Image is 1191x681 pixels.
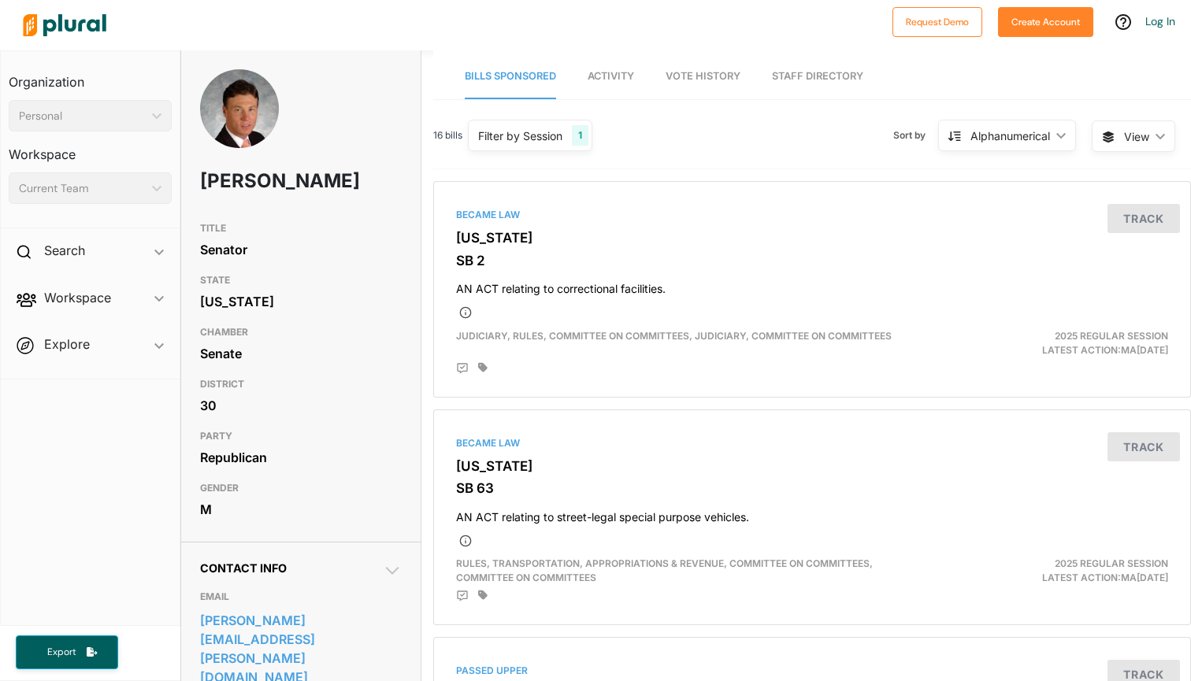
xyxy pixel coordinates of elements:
[478,128,562,144] div: Filter by Session
[456,230,1168,246] h3: [US_STATE]
[456,503,1168,524] h4: AN ACT relating to street-legal special purpose vehicles.
[970,128,1050,144] div: Alphanumerical
[892,7,982,37] button: Request Demo
[456,253,1168,268] h3: SB 2
[456,330,892,342] span: Judiciary, Rules, Committee On Committees, Judiciary, Committee on Committees
[9,59,172,94] h3: Organization
[772,54,863,99] a: Staff Directory
[893,128,938,142] span: Sort by
[1108,204,1180,233] button: Track
[200,290,402,313] div: [US_STATE]
[588,54,634,99] a: Activity
[456,436,1168,450] div: Became Law
[465,70,556,82] span: Bills Sponsored
[456,480,1168,496] h3: SB 63
[200,375,402,394] h3: DISTRICT
[892,13,982,29] a: Request Demo
[200,394,402,417] div: 30
[200,238,402,261] div: Senator
[1145,14,1175,28] a: Log In
[200,323,402,342] h3: CHAMBER
[200,498,402,521] div: M
[456,557,873,583] span: Rules, Transportation, Appropriations & Revenue, Committee On Committees, Committee on Committees
[44,242,85,259] h2: Search
[998,7,1093,37] button: Create Account
[1108,432,1180,461] button: Track
[456,664,1168,678] div: Passed Upper
[200,446,402,469] div: Republican
[456,458,1168,474] h3: [US_STATE]
[19,108,146,124] div: Personal
[200,342,402,365] div: Senate
[9,131,172,166] h3: Workspace
[572,125,588,146] div: 1
[200,157,321,205] h1: [PERSON_NAME]
[588,70,634,82] span: Activity
[666,54,740,99] a: Vote History
[1055,330,1168,342] span: 2025 Regular Session
[200,479,402,498] h3: GENDER
[456,275,1168,296] h4: AN ACT relating to correctional facilities.
[200,219,402,238] h3: TITLE
[666,70,740,82] span: Vote History
[456,362,469,375] div: Add Position Statement
[478,362,488,373] div: Add tags
[935,329,1180,357] div: Latest Action: Ma[DATE]
[16,635,118,669] button: Export
[935,557,1180,585] div: Latest Action: Ma[DATE]
[456,208,1168,222] div: Became Law
[465,54,556,99] a: Bills Sponsored
[200,587,402,606] h3: EMAIL
[200,561,287,575] span: Contact Info
[36,646,87,659] span: Export
[200,69,279,189] img: Headshot of Brandon Smith
[200,427,402,446] h3: PARTY
[200,271,402,290] h3: STATE
[433,128,462,142] span: 16 bills
[456,590,469,602] div: Add Position Statement
[478,590,488,601] div: Add tags
[998,13,1093,29] a: Create Account
[19,180,146,197] div: Current Team
[1055,557,1168,569] span: 2025 Regular Session
[1124,128,1149,145] span: View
